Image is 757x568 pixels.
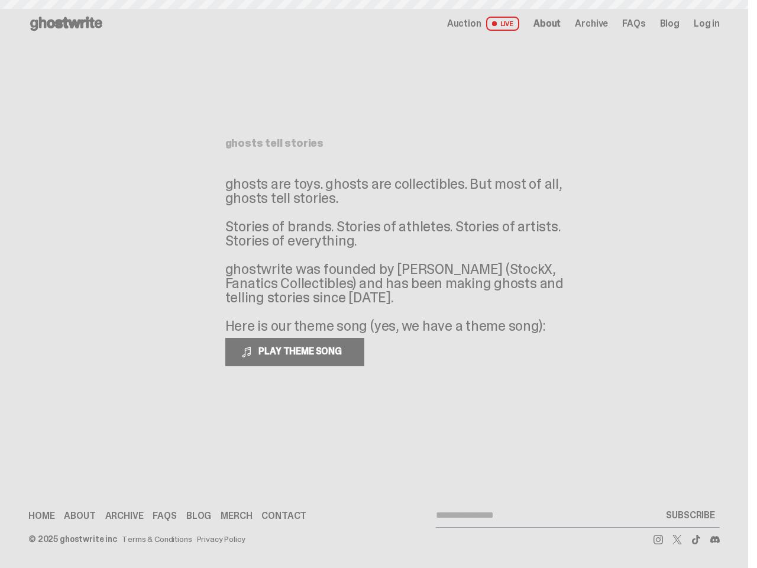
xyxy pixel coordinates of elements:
[447,19,481,28] span: Auction
[153,511,176,521] a: FAQs
[221,511,252,521] a: Merch
[186,511,211,521] a: Blog
[105,511,144,521] a: Archive
[64,511,95,521] a: About
[28,535,117,543] div: © 2025 ghostwrite inc
[533,19,561,28] a: About
[622,19,645,28] a: FAQs
[225,138,523,149] h1: ghosts tell stories
[197,535,245,543] a: Privacy Policy
[575,19,608,28] a: Archive
[486,17,520,31] span: LIVE
[254,345,349,357] span: PLAY THEME SONG
[447,17,519,31] a: Auction LIVE
[28,511,54,521] a: Home
[661,504,720,527] button: SUBSCRIBE
[660,19,680,28] a: Blog
[122,535,192,543] a: Terms & Conditions
[694,19,720,28] a: Log in
[225,177,580,333] p: ghosts are toys. ghosts are collectibles. But most of all, ghosts tell stories. Stories of brands...
[225,338,364,366] button: PLAY THEME SONG
[261,511,306,521] a: Contact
